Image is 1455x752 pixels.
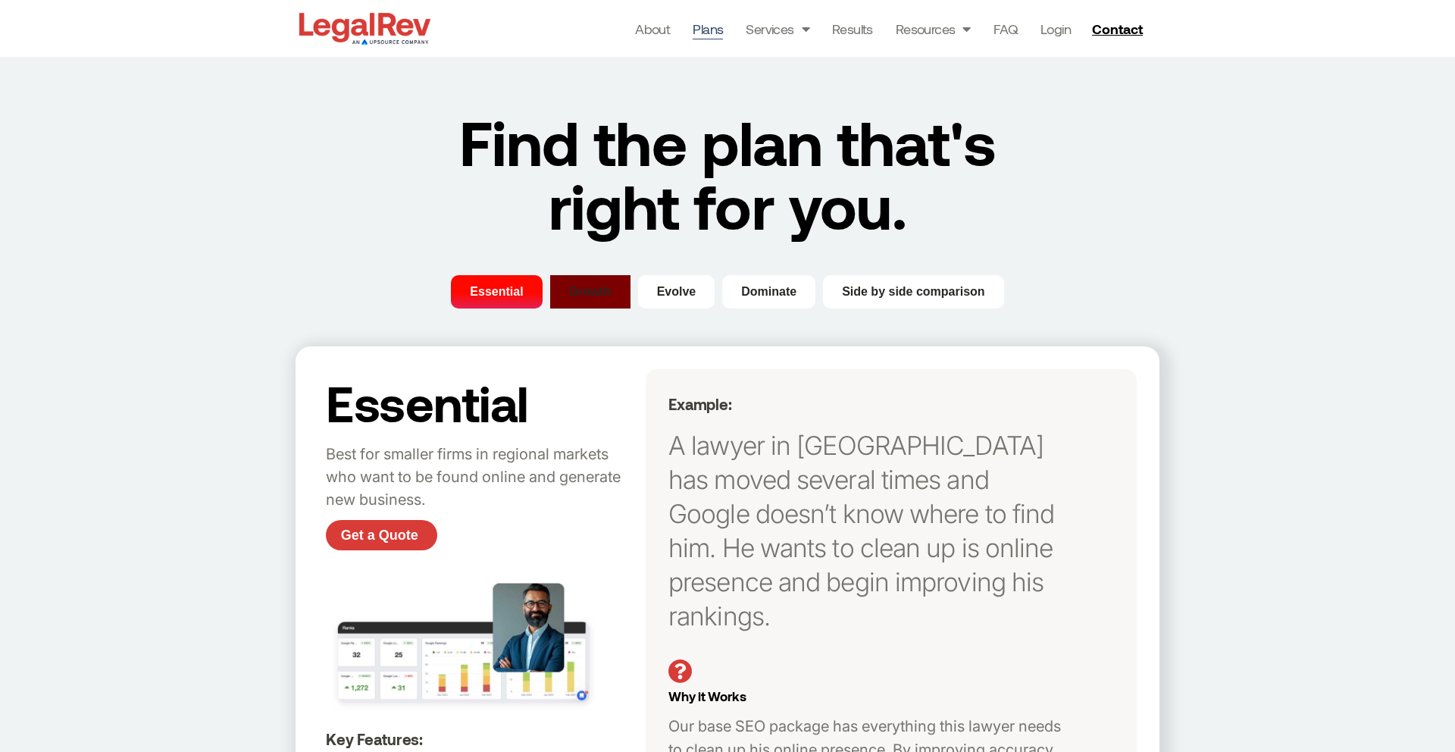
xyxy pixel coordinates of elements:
a: FAQ [993,18,1018,39]
a: Login [1040,18,1071,39]
a: Resources [896,18,971,39]
h5: Key Features: [326,730,638,748]
span: Evolve [657,283,696,301]
span: Side by side comparison [842,283,985,301]
span: Contact [1092,22,1143,36]
h2: Essential [326,377,638,428]
a: Results [832,18,873,39]
a: Contact [1086,17,1153,41]
a: Get a Quote [326,520,437,550]
span: Essential [470,283,523,301]
a: About [635,18,670,39]
p: Best for smaller firms in regional markets who want to be found online and generate new business. [326,443,638,512]
span: Dominate [741,283,796,301]
a: Plans [693,18,723,39]
span: Why it Works [668,688,746,703]
h5: Example: [668,395,1068,413]
span: Get a Quote [341,528,418,542]
h2: Find the plan that's right for you. [425,110,1030,237]
nav: Menu [635,18,1071,39]
p: A lawyer in [GEOGRAPHIC_DATA] has moved several times and Google doesn’t know where to find him. ... [668,428,1068,633]
span: Growth [569,283,612,301]
a: Services [746,18,809,39]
